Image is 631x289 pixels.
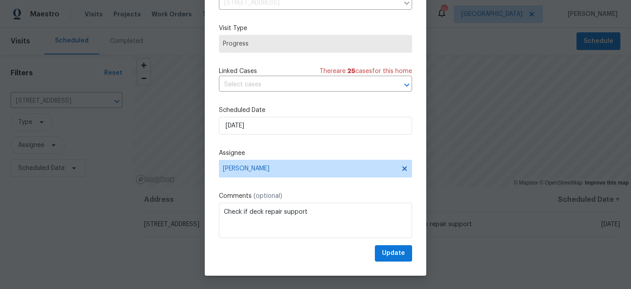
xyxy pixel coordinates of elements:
input: Select cases [219,78,387,92]
span: (optional) [253,193,282,199]
span: Progress [223,39,408,48]
button: Open [401,79,413,91]
span: Update [382,248,405,259]
label: Visit Type [219,24,412,33]
button: Update [375,245,412,262]
span: 25 [347,68,355,74]
span: Linked Cases [219,67,257,76]
label: Comments [219,192,412,200]
textarea: Check if deck repair support [219,203,412,238]
input: M/D/YYYY [219,117,412,135]
label: Scheduled Date [219,106,412,115]
label: Assignee [219,149,412,158]
span: There are case s for this home [319,67,412,76]
span: [PERSON_NAME] [223,165,397,172]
